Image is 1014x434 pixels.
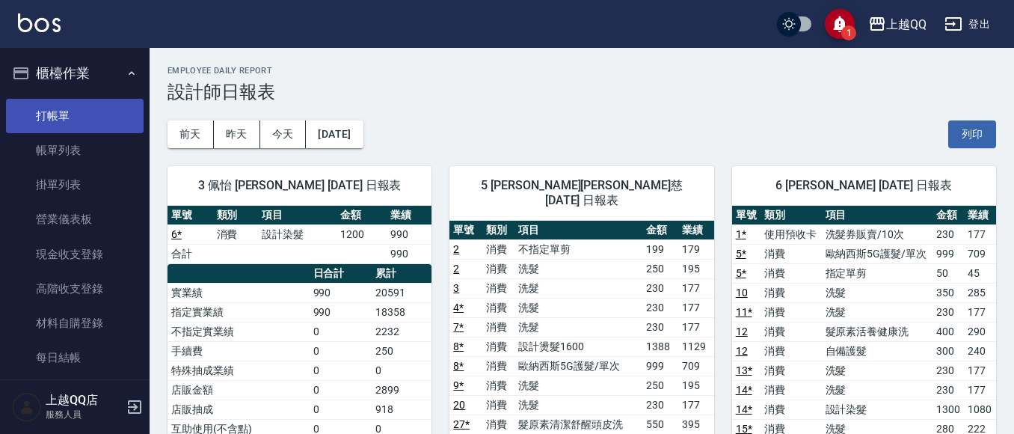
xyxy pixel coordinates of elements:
[678,356,714,376] td: 709
[964,206,996,225] th: 業績
[732,206,761,225] th: 單號
[514,278,642,298] td: 洗髮
[736,325,748,337] a: 12
[642,337,678,356] td: 1388
[514,221,642,240] th: 項目
[214,120,260,148] button: 昨天
[482,221,514,240] th: 類別
[862,9,932,40] button: 上越QQ
[372,361,431,380] td: 0
[642,259,678,278] td: 250
[387,206,432,225] th: 業績
[678,259,714,278] td: 195
[964,263,996,283] td: 45
[822,322,932,341] td: 髮原素活養健康洗
[449,221,482,240] th: 單號
[514,317,642,337] td: 洗髮
[310,283,372,302] td: 990
[387,224,432,244] td: 990
[964,283,996,302] td: 285
[678,395,714,415] td: 177
[306,120,363,148] button: [DATE]
[642,395,678,415] td: 230
[372,283,431,302] td: 20591
[18,13,61,32] img: Logo
[948,120,996,148] button: 列印
[46,408,122,421] p: 服務人員
[642,415,678,434] td: 550
[678,317,714,337] td: 177
[822,380,932,400] td: 洗髮
[760,224,821,244] td: 使用預收卡
[678,239,714,259] td: 179
[822,400,932,419] td: 設計染髮
[372,400,431,419] td: 918
[932,224,965,244] td: 230
[467,178,695,208] span: 5 [PERSON_NAME][PERSON_NAME]慈 [DATE] 日報表
[168,120,214,148] button: 前天
[6,133,144,168] a: 帳單列表
[514,239,642,259] td: 不指定單剪
[6,202,144,236] a: 營業儀表板
[932,400,965,419] td: 1300
[678,278,714,298] td: 177
[760,341,821,361] td: 消費
[168,206,213,225] th: 單號
[932,380,965,400] td: 230
[185,178,414,193] span: 3 佩怡 [PERSON_NAME] [DATE] 日報表
[6,54,144,93] button: 櫃檯作業
[514,259,642,278] td: 洗髮
[932,302,965,322] td: 230
[678,337,714,356] td: 1129
[514,415,642,434] td: 髮原素清潔舒醒頭皮洗
[482,278,514,298] td: 消費
[168,82,996,103] h3: 設計師日報表
[964,400,996,419] td: 1080
[760,283,821,302] td: 消費
[760,206,821,225] th: 類別
[822,302,932,322] td: 洗髮
[310,400,372,419] td: 0
[258,224,337,244] td: 設計染髮
[642,376,678,395] td: 250
[6,237,144,272] a: 現金收支登錄
[482,337,514,356] td: 消費
[736,287,748,299] a: 10
[372,264,431,284] th: 累計
[932,206,965,225] th: 金額
[46,393,122,408] h5: 上越QQ店
[642,278,678,298] td: 230
[168,400,310,419] td: 店販抽成
[453,263,459,275] a: 2
[482,317,514,337] td: 消費
[6,376,144,410] a: 排班表
[964,341,996,361] td: 240
[932,341,965,361] td: 300
[168,244,213,263] td: 合計
[372,341,431,361] td: 250
[964,224,996,244] td: 177
[886,15,927,34] div: 上越QQ
[932,263,965,283] td: 50
[642,317,678,337] td: 230
[822,263,932,283] td: 指定單剪
[310,341,372,361] td: 0
[750,178,978,193] span: 6 [PERSON_NAME] [DATE] 日報表
[372,380,431,400] td: 2899
[822,361,932,380] td: 洗髮
[6,272,144,306] a: 高階收支登錄
[964,302,996,322] td: 177
[964,361,996,380] td: 177
[310,361,372,380] td: 0
[213,206,259,225] th: 類別
[168,66,996,76] h2: Employee Daily Report
[6,99,144,133] a: 打帳單
[12,392,42,422] img: Person
[310,302,372,322] td: 990
[514,395,642,415] td: 洗髮
[642,298,678,317] td: 230
[822,244,932,263] td: 歐納西斯5G護髮/單次
[678,221,714,240] th: 業績
[678,415,714,434] td: 395
[822,283,932,302] td: 洗髮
